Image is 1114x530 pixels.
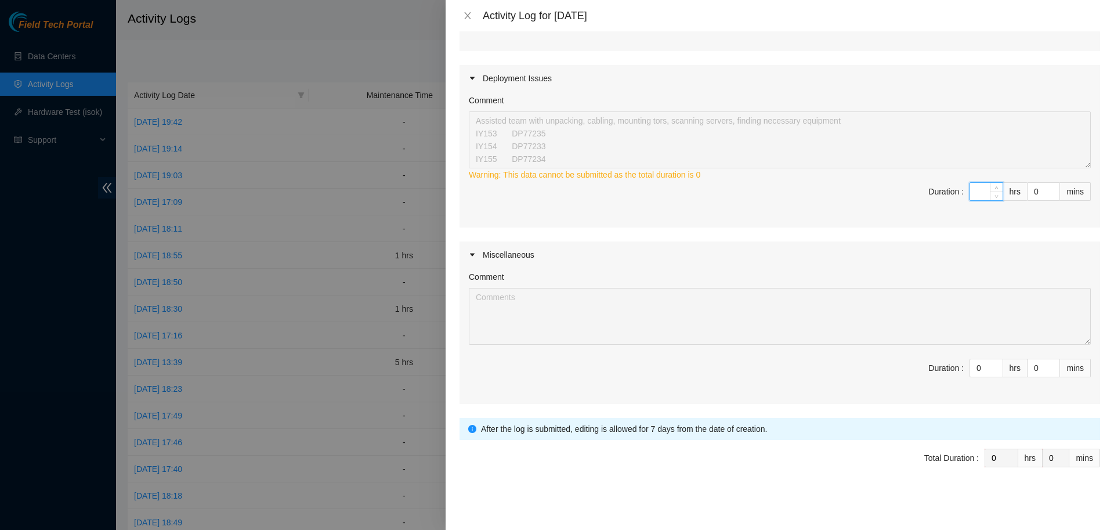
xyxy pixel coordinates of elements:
[469,75,476,82] span: caret-right
[1018,449,1043,467] div: hrs
[993,193,1000,200] span: down
[924,452,979,464] div: Total Duration :
[481,423,1091,435] div: After the log is submitted, editing is allowed for 7 days from the date of creation.
[469,111,1091,168] textarea: Comment
[990,183,1003,192] span: Increase Value
[1003,359,1028,377] div: hrs
[990,192,1003,200] span: Decrease Value
[483,9,1100,22] div: Activity Log for [DATE]
[469,271,504,283] label: Comment
[1060,359,1091,377] div: mins
[1060,182,1091,201] div: mins
[469,94,504,107] label: Comment
[1003,182,1028,201] div: hrs
[460,241,1100,268] div: Miscellaneous
[1069,449,1100,467] div: mins
[460,65,1100,92] div: Deployment Issues
[928,185,964,198] div: Duration :
[928,362,964,374] div: Duration :
[463,11,472,20] span: close
[469,168,1091,181] div: Warning: This data cannot be submitted as the total duration is 0
[468,425,476,433] span: info-circle
[993,185,1000,192] span: up
[469,288,1091,345] textarea: Comment
[460,10,476,21] button: Close
[469,251,476,258] span: caret-right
